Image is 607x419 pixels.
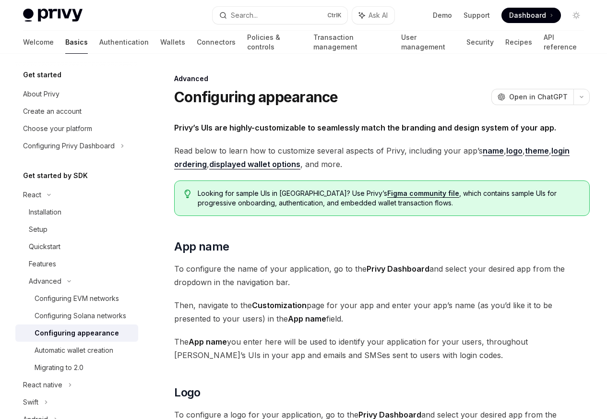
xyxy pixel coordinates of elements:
h5: Get started by SDK [23,170,88,181]
div: Search... [231,10,258,21]
a: About Privy [15,85,138,103]
a: Create an account [15,103,138,120]
img: light logo [23,9,83,22]
span: Ask AI [369,11,388,20]
span: Ctrl K [327,12,342,19]
h1: Configuring appearance [174,88,338,106]
a: logo [506,146,523,156]
a: Configuring Solana networks [15,307,138,324]
a: Support [464,11,490,20]
a: Configuring EVM networks [15,290,138,307]
div: Create an account [23,106,82,117]
button: Search...CtrlK [213,7,347,24]
a: User management [401,31,455,54]
strong: Privy’s UIs are highly-customizable to seamlessly match the branding and design system of your app. [174,123,556,132]
a: Welcome [23,31,54,54]
a: Quickstart [15,238,138,255]
div: Advanced [174,74,590,84]
span: Open in ChatGPT [509,92,568,102]
a: Configuring appearance [15,324,138,342]
a: Setup [15,221,138,238]
div: Advanced [29,275,61,287]
a: Installation [15,204,138,221]
a: Features [15,255,138,273]
svg: Tip [184,190,191,198]
span: App name [174,239,229,254]
strong: App name [189,337,227,347]
a: Demo [433,11,452,20]
span: Read below to learn how to customize several aspects of Privy, including your app’s , , , , , and... [174,144,590,171]
a: Authentication [99,31,149,54]
a: Policies & controls [247,31,302,54]
div: Configuring EVM networks [35,293,119,304]
a: Choose your platform [15,120,138,137]
a: Security [466,31,494,54]
a: Connectors [197,31,236,54]
a: name [483,146,504,156]
button: Ask AI [352,7,394,24]
a: Wallets [160,31,185,54]
a: displayed wallet options [209,159,300,169]
div: Automatic wallet creation [35,345,113,356]
h5: Get started [23,69,61,81]
div: Setup [29,224,48,235]
strong: Customization [252,300,307,310]
div: Configuring Solana networks [35,310,126,322]
a: Automatic wallet creation [15,342,138,359]
div: Installation [29,206,61,218]
a: Transaction management [313,31,389,54]
div: Swift [23,396,38,408]
div: Configuring Privy Dashboard [23,140,115,152]
button: Open in ChatGPT [491,89,573,105]
a: Dashboard [501,8,561,23]
div: React [23,189,41,201]
strong: Privy Dashboard [367,264,429,274]
div: Features [29,258,56,270]
a: Figma community file [387,189,459,198]
div: About Privy [23,88,60,100]
strong: App name [288,314,326,323]
a: API reference [544,31,584,54]
span: To configure the name of your application, go to the and select your desired app from the dropdow... [174,262,590,289]
a: Migrating to 2.0 [15,359,138,376]
a: theme [525,146,549,156]
div: Quickstart [29,241,60,252]
span: Looking for sample UIs in [GEOGRAPHIC_DATA]? Use Privy’s , which contains sample UIs for progress... [198,189,580,208]
div: Migrating to 2.0 [35,362,83,373]
div: Configuring appearance [35,327,119,339]
a: Basics [65,31,88,54]
a: Recipes [505,31,532,54]
div: React native [23,379,62,391]
span: Then, navigate to the page for your app and enter your app’s name (as you’d like it to be present... [174,299,590,325]
span: The you enter here will be used to identify your application for your users, throughout [PERSON_N... [174,335,590,362]
span: Logo [174,385,201,400]
button: Toggle dark mode [569,8,584,23]
span: Dashboard [509,11,546,20]
div: Choose your platform [23,123,92,134]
